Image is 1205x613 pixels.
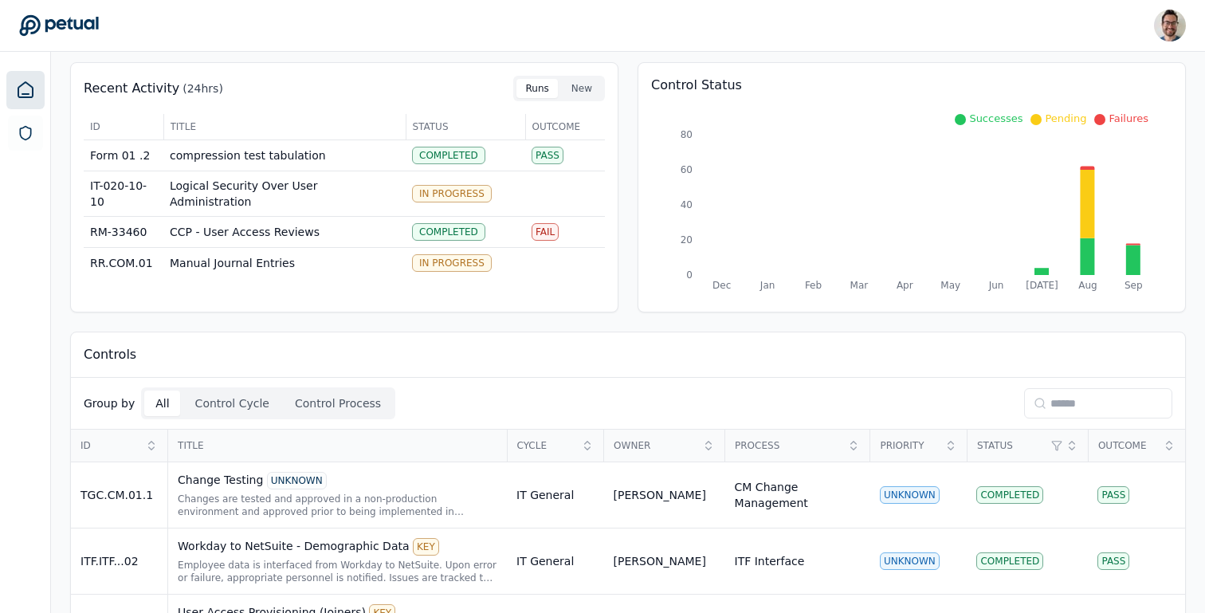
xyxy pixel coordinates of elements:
[178,472,497,489] div: Change Testing
[614,553,706,569] div: [PERSON_NAME]
[84,79,179,98] p: Recent Activity
[507,529,604,595] td: IT General
[976,486,1043,504] div: Completed
[681,164,693,175] tspan: 60
[735,553,805,569] div: ITF Interface
[183,81,223,96] p: (24hrs)
[516,79,559,98] button: Runs
[760,280,775,291] tspan: Jan
[686,269,693,281] tspan: 0
[532,120,599,133] span: Outcome
[80,553,158,569] div: ITF.ITF...02
[6,71,45,109] a: Dashboard
[8,116,43,151] a: SOC 1 Reports
[171,120,399,133] span: Title
[976,552,1043,570] div: Completed
[1098,439,1158,452] span: Outcome
[84,171,163,217] td: IT-020-10-10
[163,217,406,248] td: CCP - User Access Reviews
[880,552,940,570] div: UNKNOWN
[735,439,842,452] span: Process
[413,120,519,133] span: Status
[90,120,157,133] span: ID
[1125,280,1143,291] tspan: Sep
[184,391,281,416] button: Control Cycle
[1109,112,1148,124] span: Failures
[84,140,163,171] td: Form 01 .2
[412,185,492,202] div: In Progress
[84,395,135,411] p: Group by
[614,439,697,452] span: Owner
[880,486,940,504] div: UNKNOWN
[1026,280,1058,291] tspan: [DATE]
[532,147,563,164] div: Pass
[284,391,392,416] button: Control Process
[19,14,99,37] a: Go to Dashboard
[735,479,861,511] div: CM Change Management
[1097,552,1129,570] div: Pass
[178,493,497,518] div: Changes are tested and approved in a non-production environment and approved prior to being imple...
[1154,10,1186,41] img: Eliot Walker
[267,472,327,489] div: UNKNOWN
[163,140,406,171] td: compression test tabulation
[988,280,1004,291] tspan: Jun
[681,234,693,246] tspan: 20
[163,248,406,279] td: Manual Journal Entries
[651,76,1172,95] p: Control Status
[681,199,693,210] tspan: 40
[940,280,960,291] tspan: May
[507,462,604,529] td: IT General
[412,147,485,164] div: Completed
[412,254,492,272] div: In Progress
[562,79,602,98] button: New
[1078,280,1097,291] tspan: Aug
[1045,112,1086,124] span: Pending
[84,248,163,279] td: RR.COM.01
[178,538,497,556] div: Workday to NetSuite - Demographic Data
[614,487,706,503] div: [PERSON_NAME]
[178,559,497,584] div: Employee data is interfaced from Workday to NetSuite. Upon error or failure, appropriate personne...
[880,439,940,452] span: Priority
[681,129,693,140] tspan: 80
[977,439,1046,452] span: Status
[178,439,497,452] span: Title
[80,439,140,452] span: ID
[412,223,485,241] div: Completed
[80,487,158,503] div: TGC.CM.01.1
[163,171,406,217] td: Logical Security Over User Administration
[144,391,180,416] button: All
[413,538,439,556] div: KEY
[1097,486,1129,504] div: Pass
[84,217,163,248] td: RM-33460
[805,280,822,291] tspan: Feb
[850,280,869,291] tspan: Mar
[84,345,136,364] p: Controls
[517,439,577,452] span: Cycle
[712,280,731,291] tspan: Dec
[969,112,1022,124] span: Successes
[897,280,913,291] tspan: Apr
[532,223,559,241] div: Fail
